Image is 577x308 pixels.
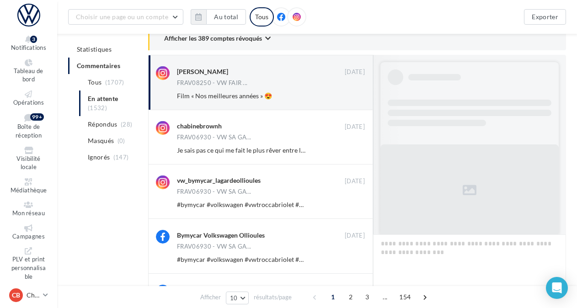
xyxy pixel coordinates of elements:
span: ... [378,290,392,304]
span: Afficher [200,293,221,302]
div: [PERSON_NAME] [177,67,228,76]
button: Notifications 3 [7,34,50,53]
span: Campagnes [12,233,45,240]
span: 1 [326,290,340,304]
span: Opérations [13,99,44,106]
div: 99+ [30,113,44,121]
span: Répondus [88,120,118,129]
span: #bymycar #volkswagen #vwtroccabriolet #KiteSurf #Hyères #var #surf [177,201,379,208]
span: (0) [118,137,125,144]
span: Notifications [11,44,46,51]
a: Médiathèque [7,176,50,196]
div: chabinebrownh [177,122,222,131]
span: Statistiques [77,45,112,53]
span: Film « Nos meilleures années » 😍 [177,92,272,100]
span: 10 [230,294,238,302]
span: (28) [121,121,132,128]
div: Minion S'land [177,285,216,294]
span: Médiathèque [11,186,47,194]
span: 2 [343,290,358,304]
button: Exporter [524,9,566,25]
a: PLV et print personnalisable [7,245,50,282]
span: (147) [113,154,129,161]
button: Au total [206,9,246,25]
span: (1707) [105,79,124,86]
span: Ignorés [88,153,110,162]
span: Choisir une page ou un compte [76,13,168,21]
a: Campagnes [7,223,50,242]
span: FRAV06930 - VW SA GA... [177,134,251,140]
span: [DATE] [345,68,365,76]
div: 3 [30,36,37,43]
div: Tous [250,7,274,27]
span: 154 [395,290,414,304]
span: CB [12,291,20,300]
span: [DATE] [345,123,365,131]
a: Visibilité locale [7,145,50,173]
button: Au total [191,9,246,25]
span: 3 [360,290,374,304]
button: Choisir une page ou un compte [68,9,183,25]
a: CB Chjara BRUSCHINI CARDOSI [7,287,50,304]
span: Masqués [88,136,114,145]
span: Je sais pas ce qui me fait le plus rêver entre le kite et le T-roc 😅 [177,146,355,154]
span: résultats/page [254,293,292,302]
span: Tableau de bord [14,67,43,83]
span: [DATE] [345,232,365,240]
span: FRAV08250 - VW FAIR ... [177,80,247,86]
div: Bymycar Volkswagen Ollioules [177,231,265,240]
span: Afficher les 389 comptes révoqués [164,35,262,42]
span: FRAV06930 - VW SA GA... [177,189,251,195]
span: Mon réseau [12,209,45,217]
button: 10 [226,292,249,304]
span: Tous [88,78,102,87]
div: Open Intercom Messenger [546,277,568,299]
span: Visibilité locale [16,155,40,171]
span: [DATE] [345,177,365,186]
button: Afficher les 389 comptes révoqués [164,34,271,45]
div: vw_bymycar_lagardeollioules [177,176,261,185]
a: Opérations [7,89,50,108]
a: Tableau de bord [7,57,50,85]
p: Chjara BRUSCHINI CARDOSI [27,291,39,300]
span: FRAV06930 - VW SA GA... [177,244,251,250]
span: PLV et print personnalisable [11,256,46,280]
a: Boîte de réception 99+ [7,112,50,141]
a: Mon réseau [7,199,50,219]
span: Boîte de réception [16,123,42,139]
span: #bymycar #volkswagen #vwtroccabriolet #KiteSurf #Hyères #var #surf [177,255,379,263]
